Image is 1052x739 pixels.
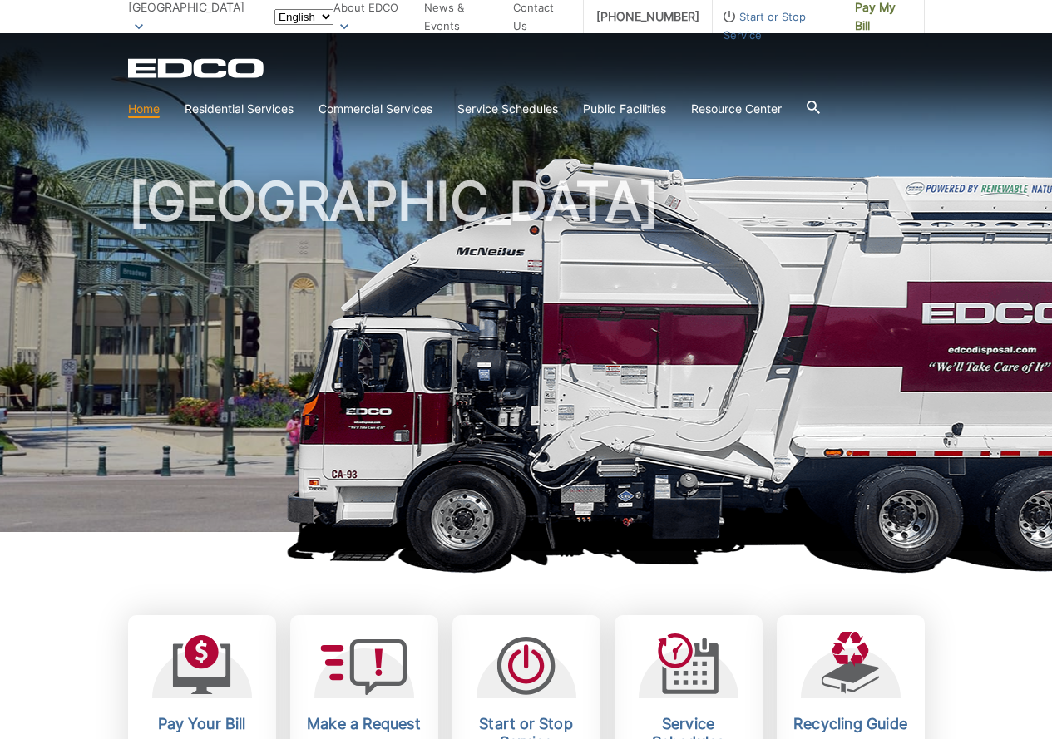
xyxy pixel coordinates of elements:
[141,715,264,733] h2: Pay Your Bill
[789,715,912,733] h2: Recycling Guide
[274,9,333,25] select: Select a language
[691,100,782,118] a: Resource Center
[128,175,925,539] h1: [GEOGRAPHIC_DATA]
[319,100,432,118] a: Commercial Services
[128,100,160,118] a: Home
[583,100,666,118] a: Public Facilities
[457,100,558,118] a: Service Schedules
[128,58,266,78] a: EDCD logo. Return to the homepage.
[303,715,426,733] h2: Make a Request
[185,100,294,118] a: Residential Services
